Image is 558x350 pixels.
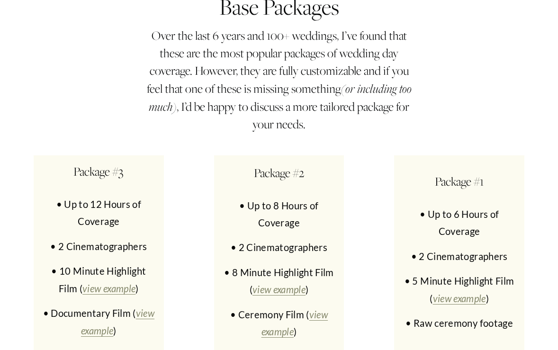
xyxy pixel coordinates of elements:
[222,306,336,341] p: • Ceremony Film ( )
[82,283,135,294] a: view example
[433,293,486,304] a: view example
[402,314,517,332] p: • Raw ceremony footage
[402,173,517,190] h4: Package #1
[402,272,517,307] p: • 5 Minute Highlight Film ( )
[222,164,336,182] h4: Package #2
[222,239,336,256] p: • 2 Cinematographers
[81,307,154,336] a: view example
[146,27,412,133] h4: Over the last 6 years and 100+ weddings, I’ve found that these are the most popular packages of w...
[42,163,156,180] h4: Package #3
[402,206,517,240] p: • Up to 6 Hours of Coverage
[42,262,156,297] p: • 10 Minute Highlight Film ( )
[252,284,306,295] a: view example
[42,305,156,339] p: • Documentary Film ( )
[222,264,336,298] p: • 8 Minute Highlight Film ( )
[222,197,336,232] p: • Up to 8 Hours of Coverage
[402,248,517,265] p: • 2 Cinematographers
[42,196,156,230] p: • Up to 12 Hours of Coverage
[42,238,156,255] p: • 2 Cinematographers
